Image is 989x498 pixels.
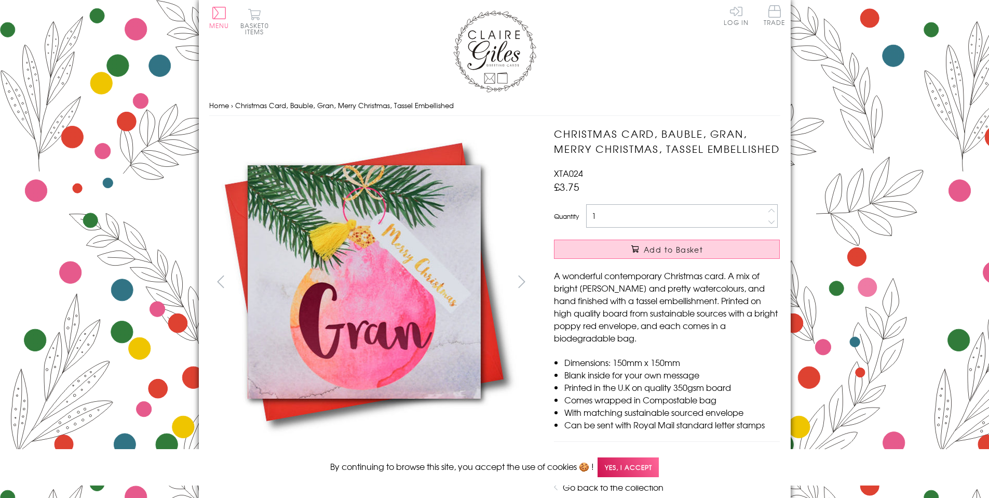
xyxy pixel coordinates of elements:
a: Home [209,100,229,110]
li: Blank inside for your own message [564,369,780,381]
span: XTA024 [554,167,583,179]
a: Log In [724,5,749,25]
img: Christmas Card, Bauble, Gran, Merry Christmas, Tassel Embellished [209,126,520,438]
button: Add to Basket [554,240,780,259]
p: A wonderful contemporary Christmas card. A mix of bright [PERSON_NAME] and pretty watercolours, a... [554,269,780,344]
label: Quantity [554,212,579,221]
li: Printed in the U.K on quality 350gsm board [564,381,780,394]
a: Trade [764,5,785,28]
button: Basket0 items [240,8,269,35]
span: Yes, I accept [598,457,659,478]
span: £3.75 [554,179,579,194]
li: Can be sent with Royal Mail standard letter stamps [564,418,780,431]
span: Add to Basket [644,244,703,255]
img: Christmas Card, Bauble, Gran, Merry Christmas, Tassel Embellished [533,126,845,438]
nav: breadcrumbs [209,95,780,116]
a: Go back to the collection [563,481,663,493]
span: Menu [209,21,229,30]
span: 0 items [245,21,269,36]
span: › [231,100,233,110]
button: Menu [209,7,229,29]
img: Claire Giles Greetings Cards [453,10,536,93]
span: Christmas Card, Bauble, Gran, Merry Christmas, Tassel Embellished [235,100,454,110]
h1: Christmas Card, Bauble, Gran, Merry Christmas, Tassel Embellished [554,126,780,156]
button: next [510,270,533,293]
li: With matching sustainable sourced envelope [564,406,780,418]
button: prev [209,270,233,293]
li: Comes wrapped in Compostable bag [564,394,780,406]
li: Dimensions: 150mm x 150mm [564,356,780,369]
span: Trade [764,5,785,25]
